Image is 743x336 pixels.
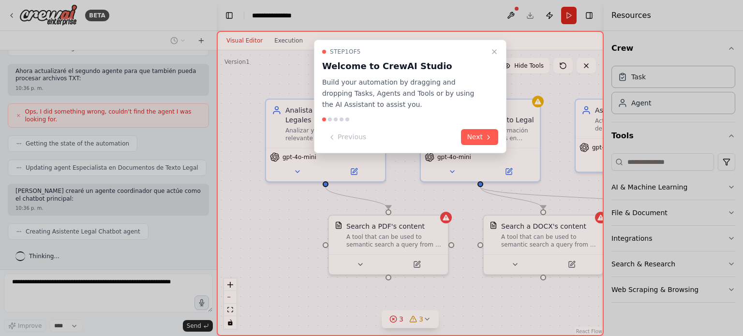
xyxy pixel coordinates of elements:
[322,59,487,73] h3: Welcome to CrewAI Studio
[322,77,487,110] p: Build your automation by dragging and dropping Tasks, Agents and Tools or by using the AI Assista...
[322,129,372,145] button: Previous
[223,9,236,22] button: Hide left sidebar
[489,46,500,58] button: Close walkthrough
[330,48,361,56] span: Step 1 of 5
[461,129,498,145] button: Next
